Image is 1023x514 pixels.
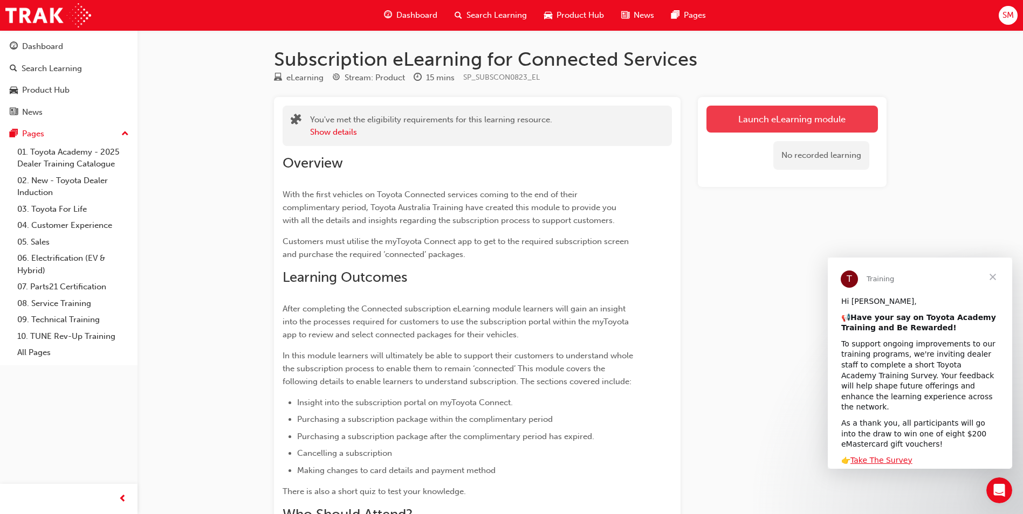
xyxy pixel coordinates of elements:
a: 05. Sales [13,234,133,251]
a: Dashboard [4,37,133,57]
span: With the first vehicles on Toyota Connected services coming to the end of their complimentary per... [283,190,619,225]
span: prev-icon [119,492,127,506]
span: Dashboard [396,9,437,22]
span: News [634,9,654,22]
a: 07. Parts21 Certification [13,279,133,295]
button: Show details [310,126,357,138]
a: Search Learning [4,59,133,79]
a: 01. Toyota Academy - 2025 Dealer Training Catalogue [13,144,133,172]
iframe: Intercom live chat message [828,258,1012,469]
a: car-iconProduct Hub [535,4,613,26]
a: search-iconSearch Learning [446,4,535,26]
div: No recorded learning [773,141,869,170]
span: car-icon [10,86,18,95]
span: Making changes to card details and payment method [297,466,496,475]
a: 04. Customer Experience [13,217,133,234]
h1: Subscription eLearning for Connected Services [274,47,887,71]
span: Cancelling a subscription [297,448,392,458]
a: 03. Toyota For Life [13,201,133,218]
span: target-icon [332,73,340,83]
a: News [4,102,133,122]
a: 06. Electrification (EV & Hybrid) [13,250,133,279]
a: Launch eLearning module [706,106,878,133]
button: Pages [4,124,133,144]
div: Product Hub [22,84,70,96]
a: pages-iconPages [663,4,715,26]
div: 15 mins [426,72,455,84]
span: news-icon [10,108,18,117]
div: Stream: Product [345,72,405,84]
span: SM [1003,9,1014,22]
a: 10. TUNE Rev-Up Training [13,328,133,345]
span: up-icon [121,127,129,141]
a: guage-iconDashboard [375,4,446,26]
span: guage-icon [384,9,392,22]
div: Duration [414,71,455,85]
div: Pages [22,128,44,140]
span: Learning resource code [463,73,540,82]
span: pages-icon [671,9,679,22]
span: After completing the Connected subscription eLearning module learners will gain an insight into t... [283,304,631,339]
div: eLearning [286,72,324,84]
span: news-icon [621,9,629,22]
span: search-icon [10,64,17,74]
span: Overview [283,155,343,171]
span: Learning Outcomes [283,269,407,286]
span: In this module learners will ultimately be able to support their customers to understand whole th... [283,351,635,386]
span: search-icon [455,9,462,22]
span: Purchasing a subscription package within the complimentary period [297,414,553,424]
a: 02. New - Toyota Dealer Induction [13,172,133,201]
span: Pages [684,9,706,22]
div: Dashboard [22,40,63,53]
span: car-icon [544,9,552,22]
span: clock-icon [414,73,422,83]
a: All Pages [13,344,133,361]
span: There is also a short quiz to test your knowledge. [283,487,466,496]
div: News [22,106,43,119]
div: Type [274,71,324,85]
div: You've met the eligibility requirements for this learning resource. [310,114,552,138]
iframe: Intercom live chat [986,477,1012,503]
div: Search Learning [22,62,82,75]
span: Purchasing a subscription package after the complimentary period has expired. [297,432,594,441]
span: Search Learning [466,9,527,22]
a: news-iconNews [613,4,663,26]
span: learningResourceType_ELEARNING-icon [274,73,282,83]
button: SM [999,6,1018,25]
span: guage-icon [10,42,18,52]
span: puzzle-icon [291,115,301,127]
a: 09. Technical Training [13,311,133,328]
span: Customers must utilise the myToyota Connect app to get to the required subscription screen and pu... [283,237,631,259]
span: Insight into the subscription portal on myToyota Connect. [297,398,513,407]
div: Stream [332,71,405,85]
img: Trak [5,3,91,27]
a: 08. Service Training [13,295,133,312]
a: Product Hub [4,80,133,100]
span: Product Hub [557,9,604,22]
button: DashboardSearch LearningProduct HubNews [4,34,133,124]
span: pages-icon [10,129,18,139]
